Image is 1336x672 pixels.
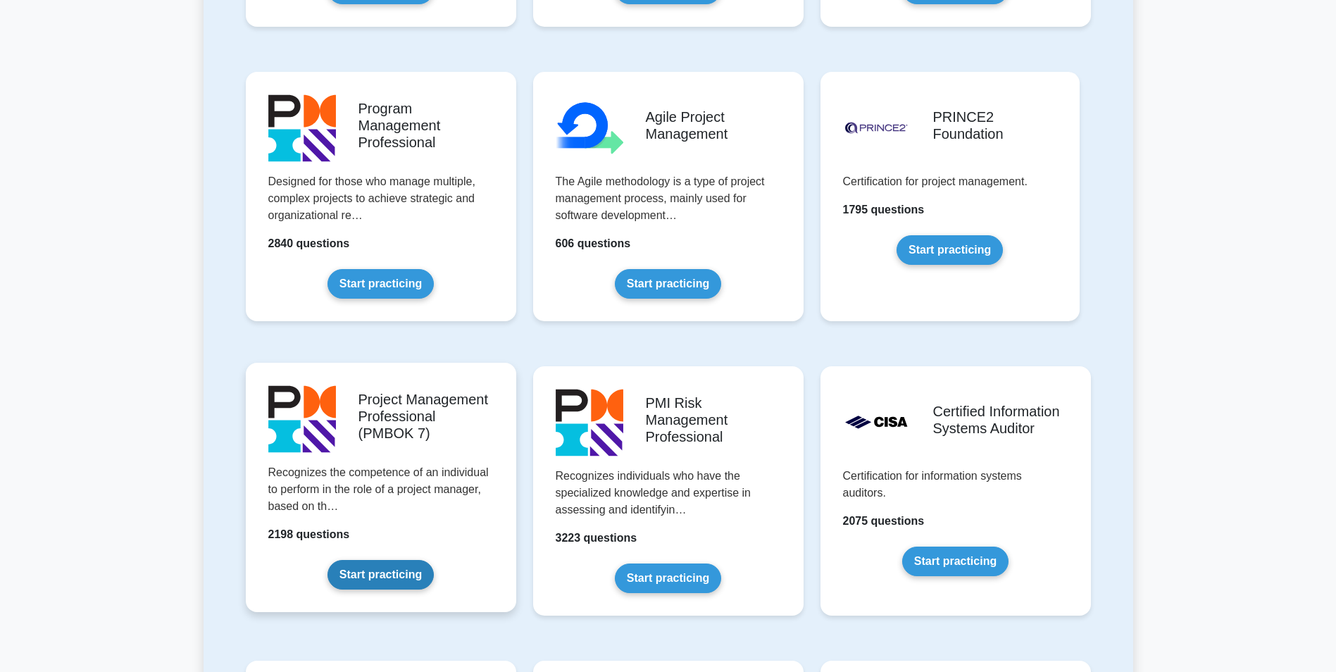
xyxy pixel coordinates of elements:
[902,547,1009,576] a: Start practicing
[897,235,1003,265] a: Start practicing
[615,564,721,593] a: Start practicing
[615,269,721,299] a: Start practicing
[327,560,434,590] a: Start practicing
[327,269,434,299] a: Start practicing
